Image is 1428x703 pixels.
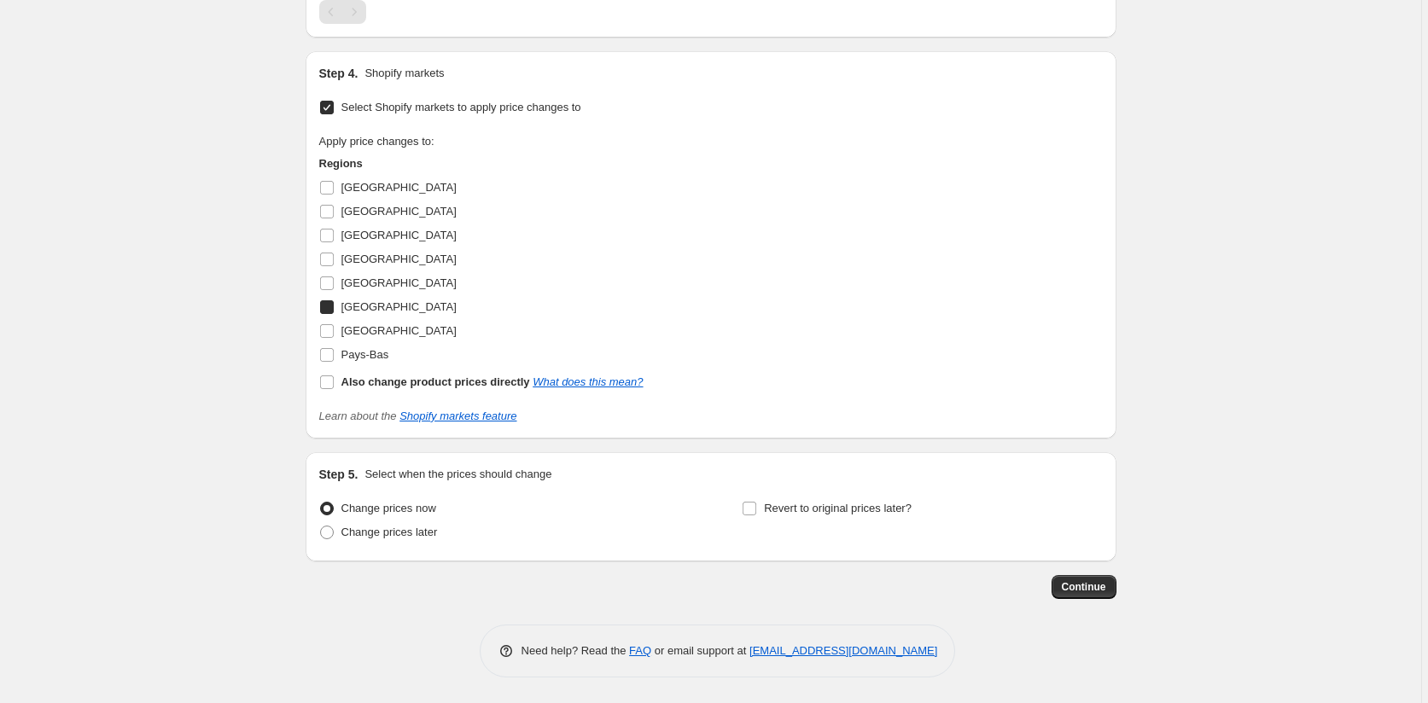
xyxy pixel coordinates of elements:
span: [GEOGRAPHIC_DATA] [341,324,457,337]
span: [GEOGRAPHIC_DATA] [341,229,457,241]
p: Shopify markets [364,65,444,82]
h2: Step 5. [319,466,358,483]
button: Continue [1052,575,1116,599]
span: Pays-Bas [341,348,389,361]
a: FAQ [629,644,651,657]
a: Shopify markets feature [399,410,516,422]
span: Revert to original prices later? [764,502,912,514]
a: What does this mean? [533,375,643,388]
span: Continue [1062,580,1106,594]
i: Learn about the [319,410,517,422]
a: [EMAIL_ADDRESS][DOMAIN_NAME] [749,644,937,657]
span: Need help? Read the [522,644,630,657]
p: Select when the prices should change [364,466,551,483]
span: [GEOGRAPHIC_DATA] [341,205,457,218]
h2: Step 4. [319,65,358,82]
span: Apply price changes to: [319,135,434,148]
span: [GEOGRAPHIC_DATA] [341,300,457,313]
span: [GEOGRAPHIC_DATA] [341,276,457,289]
span: [GEOGRAPHIC_DATA] [341,181,457,194]
h3: Regions [319,155,644,172]
span: Select Shopify markets to apply price changes to [341,101,581,113]
span: [GEOGRAPHIC_DATA] [341,253,457,265]
span: or email support at [651,644,749,657]
span: Change prices now [341,502,436,514]
b: Also change product prices directly [341,375,530,388]
span: Change prices later [341,526,438,538]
